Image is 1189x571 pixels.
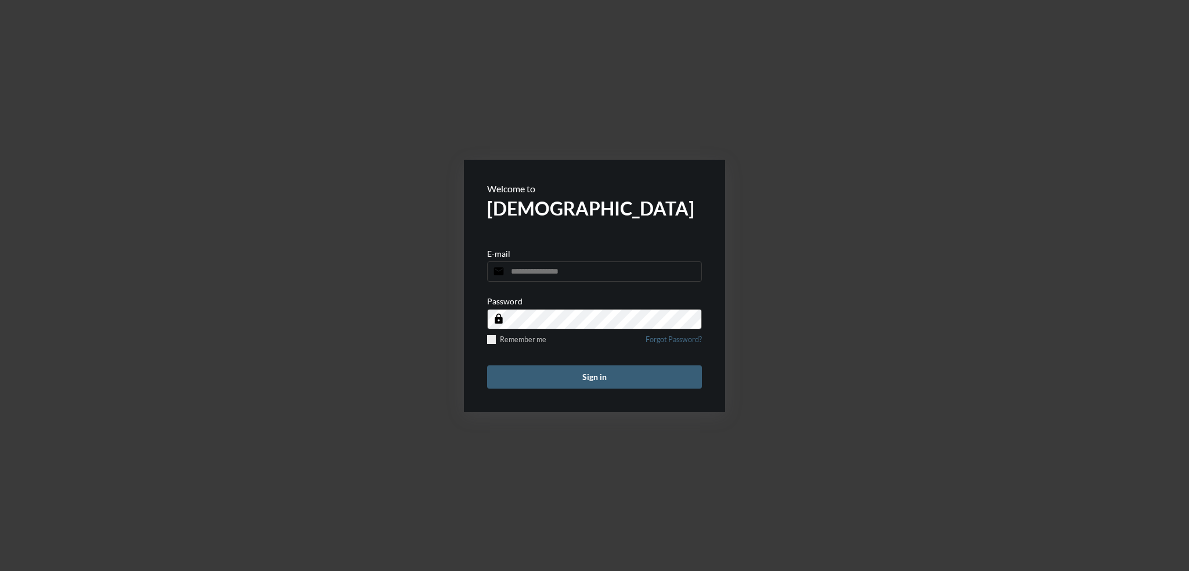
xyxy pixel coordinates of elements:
h2: [DEMOGRAPHIC_DATA] [487,197,702,220]
button: Sign in [487,365,702,389]
label: Remember me [487,335,546,344]
a: Forgot Password? [646,335,702,351]
p: E-mail [487,249,510,258]
p: Welcome to [487,183,702,194]
p: Password [487,296,523,306]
